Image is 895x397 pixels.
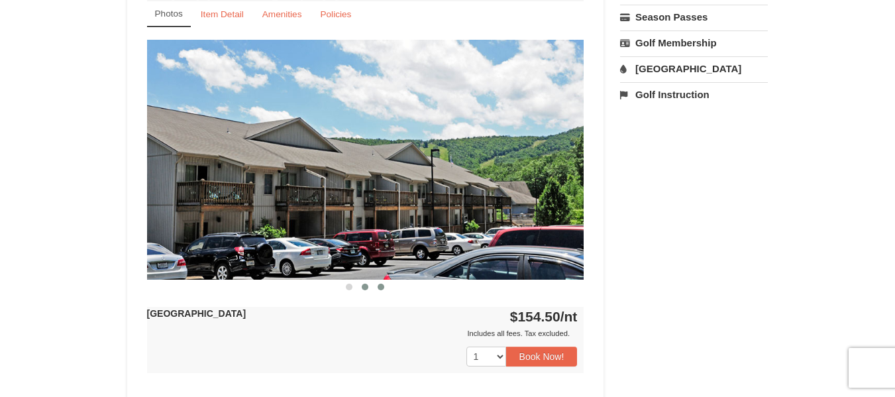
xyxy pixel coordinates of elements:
a: Golf Membership [620,30,768,55]
a: Amenities [254,1,311,27]
small: Amenities [262,9,302,19]
a: Season Passes [620,5,768,29]
div: Includes all fees. Tax excluded. [147,327,578,340]
a: Item Detail [192,1,252,27]
small: Item Detail [201,9,244,19]
span: /nt [560,309,578,324]
strong: [GEOGRAPHIC_DATA] [147,308,246,319]
strong: $154.50 [510,309,578,324]
small: Photos [155,9,183,19]
img: 18876286-35-ea1e1ee8.jpg [147,40,584,279]
a: Golf Instruction [620,82,768,107]
button: Book Now! [506,347,578,367]
a: Policies [311,1,360,27]
small: Policies [320,9,351,19]
a: [GEOGRAPHIC_DATA] [620,56,768,81]
a: Photos [147,1,191,27]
